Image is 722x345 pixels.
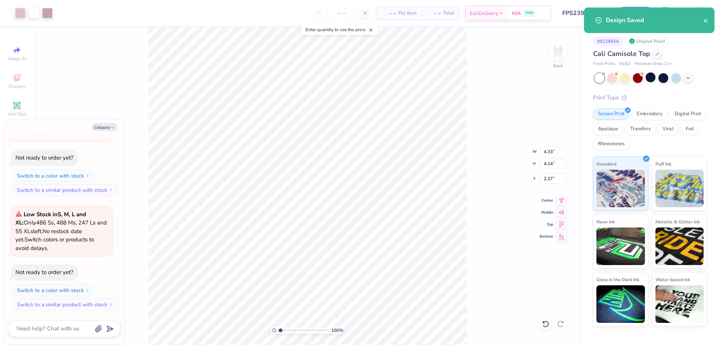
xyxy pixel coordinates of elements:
[15,211,86,227] strong: Low Stock in S, M, L and XL :
[15,96,100,137] span: Only 131 Ss, 61 Ms, 18 Ls and 15 XLs left. Switch colors or products to avoid delays.
[109,188,113,192] img: Switch to a similar product with stock
[9,83,25,89] span: Designs
[470,9,498,17] span: Est. Delivery
[443,9,454,17] span: Total
[301,24,378,35] div: Enter quantity to see the price.
[15,268,73,276] div: Not ready to order yet?
[327,6,356,20] input: – –
[85,173,90,178] img: Switch to a color with stock
[13,298,117,310] button: Switch to a similar product with stock
[8,56,26,62] span: Image AI
[13,184,117,196] button: Switch to a similar product with stock
[525,11,533,16] span: FREE
[15,154,73,161] div: Not ready to order yet?
[703,16,708,25] button: close
[398,9,417,17] span: Per Item
[15,211,107,252] span: Only 486 Ss, 488 Ms, 247 Ls and 55 XLs left. Switch colors or products to avoid delays.
[13,170,94,182] button: Switch to a color with stock
[512,9,521,17] span: N/A
[109,302,113,307] img: Switch to a similar product with stock
[13,284,94,296] button: Switch to a color with stock
[426,9,441,17] span: – –
[606,16,703,25] div: Design Saved
[8,111,26,117] span: Add Text
[381,9,396,17] span: – –
[15,227,82,244] span: No restock date yet.
[85,288,90,292] img: Switch to a color with stock
[331,327,343,334] span: 100 %
[557,6,612,21] input: Untitled Design
[92,123,117,131] button: Collapse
